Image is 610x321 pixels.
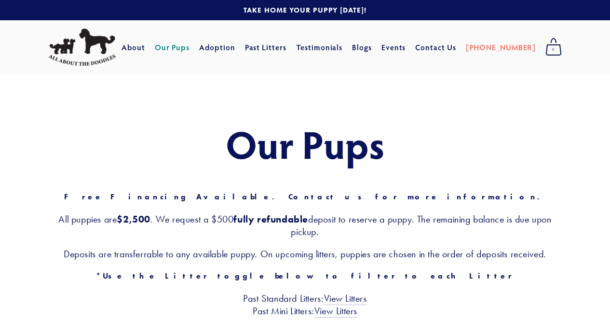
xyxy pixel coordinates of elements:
a: 0 items in cart [541,35,567,59]
h3: All puppies are . We request a $500 deposit to reserve a puppy. The remaining balance is due upon... [48,213,562,238]
a: Our Pups [155,39,190,56]
h3: Deposits are transferrable to any available puppy. On upcoming litters, puppies are chosen in the... [48,248,562,260]
a: [PHONE_NUMBER] [466,39,536,56]
a: Adoption [199,39,235,56]
a: Events [381,39,406,56]
a: Contact Us [415,39,456,56]
h3: Past Standard Litters: Past Mini Litters: [48,292,562,317]
a: Past Litters [245,42,287,52]
strong: fully refundable [233,213,308,225]
h1: Our Pups [48,123,562,165]
strong: $2,500 [117,213,150,225]
a: View Litters [314,305,357,318]
a: Testimonials [296,39,343,56]
img: All About The Doodles [48,28,116,66]
a: About [122,39,145,56]
strong: *Use the Litter toggle below to filter to each Litter [96,271,514,280]
span: 0 [545,43,562,56]
a: Blogs [352,39,372,56]
a: View Litters [324,293,367,305]
strong: Free Financing Available. Contact us for more information. [64,192,546,201]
